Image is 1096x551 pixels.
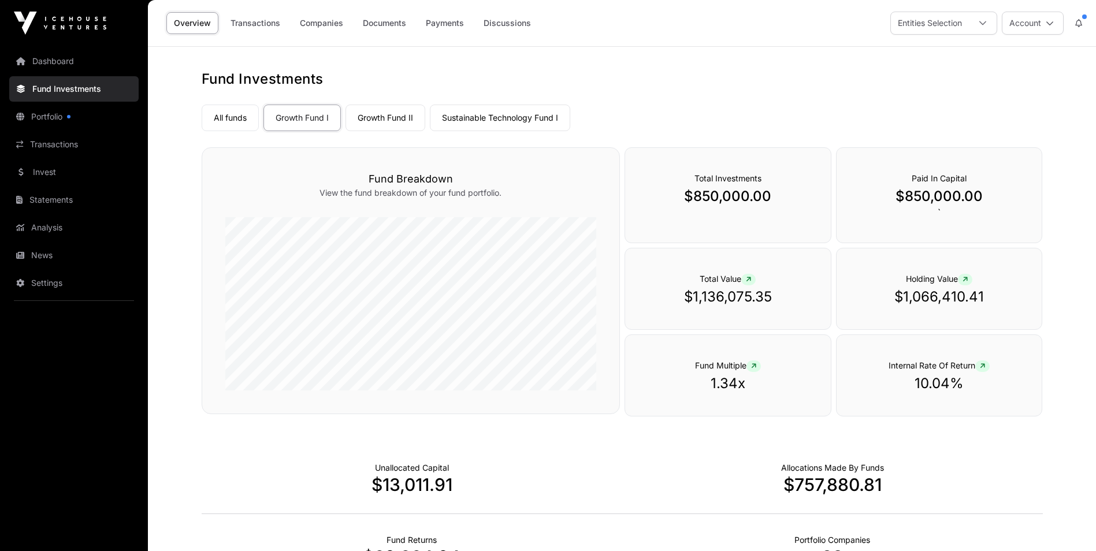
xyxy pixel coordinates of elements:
a: All funds [202,105,259,131]
p: Number of Companies Deployed Into [794,534,870,546]
div: Entities Selection [891,12,969,34]
p: View the fund breakdown of your fund portfolio. [225,187,596,199]
p: $850,000.00 [648,187,808,206]
p: 1.34x [648,374,808,393]
span: Holding Value [906,274,972,284]
p: $757,880.81 [622,474,1043,495]
a: Statements [9,187,139,213]
p: 10.04% [860,374,1019,393]
p: $1,066,410.41 [860,288,1019,306]
button: Account [1002,12,1064,35]
a: Portfolio [9,104,139,129]
a: Documents [355,12,414,34]
p: Realised Returns from Funds [387,534,437,546]
p: Capital Deployed Into Companies [781,462,884,474]
p: Cash not yet allocated [375,462,449,474]
iframe: Chat Widget [1038,496,1096,551]
div: ` [836,147,1043,243]
h1: Fund Investments [202,70,1043,88]
a: Fund Investments [9,76,139,102]
a: Settings [9,270,139,296]
p: $1,136,075.35 [648,288,808,306]
span: Fund Multiple [695,360,761,370]
span: Internal Rate Of Return [889,360,990,370]
a: Invest [9,159,139,185]
a: Growth Fund II [345,105,425,131]
span: Total Investments [694,173,761,183]
a: Companies [292,12,351,34]
a: Analysis [9,215,139,240]
img: Icehouse Ventures Logo [14,12,106,35]
a: Discussions [476,12,538,34]
a: News [9,243,139,268]
a: Transactions [223,12,288,34]
p: $850,000.00 [860,187,1019,206]
a: Payments [418,12,471,34]
a: Sustainable Technology Fund I [430,105,570,131]
a: Dashboard [9,49,139,74]
h3: Fund Breakdown [225,171,596,187]
span: Total Value [700,274,756,284]
a: Growth Fund I [263,105,341,131]
a: Overview [166,12,218,34]
a: Transactions [9,132,139,157]
span: Paid In Capital [912,173,967,183]
p: $13,011.91 [202,474,622,495]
